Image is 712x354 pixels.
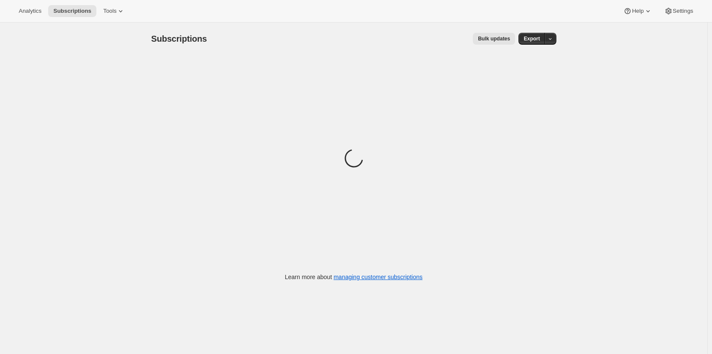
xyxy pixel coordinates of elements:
[14,5,46,17] button: Analytics
[53,8,91,14] span: Subscriptions
[333,274,423,280] a: managing customer subscriptions
[518,33,545,45] button: Export
[632,8,643,14] span: Help
[673,8,693,14] span: Settings
[19,8,41,14] span: Analytics
[103,8,116,14] span: Tools
[48,5,96,17] button: Subscriptions
[151,34,207,43] span: Subscriptions
[659,5,698,17] button: Settings
[478,35,510,42] span: Bulk updates
[473,33,515,45] button: Bulk updates
[524,35,540,42] span: Export
[98,5,130,17] button: Tools
[285,273,423,281] p: Learn more about
[618,5,657,17] button: Help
